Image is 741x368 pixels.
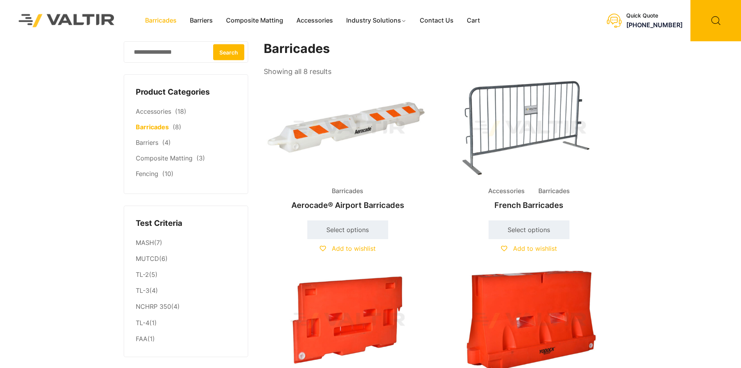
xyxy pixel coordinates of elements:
span: Add to wishlist [513,245,557,252]
span: (4) [162,139,171,146]
button: Search [213,44,244,60]
a: Accessories [136,107,171,115]
a: Select options for “Aerocade® Airport Barricades” [307,220,388,239]
span: Add to wishlist [332,245,376,252]
a: Barriers [183,15,219,26]
h2: French Barricades [445,197,613,214]
a: Barricades [136,123,169,131]
span: Barricades [533,185,576,197]
a: Add to wishlist [501,245,557,252]
h1: Barricades [264,41,614,56]
h2: Aerocade® Airport Barricades [264,197,432,214]
span: (3) [196,154,205,162]
li: (1) [136,315,236,331]
a: Composite Matting [136,154,193,162]
a: Add to wishlist [320,245,376,252]
a: MASH [136,239,154,247]
a: FAA [136,335,147,343]
div: Quick Quote [626,12,683,19]
a: TL-3 [136,287,149,294]
a: Composite Matting [219,15,290,26]
a: NCHRP 350 [136,303,171,310]
h4: Test Criteria [136,218,236,229]
p: Showing all 8 results [264,65,331,78]
a: BarricadesAerocade® Airport Barricades [264,78,432,214]
li: (1) [136,331,236,345]
a: Barricades [138,15,183,26]
img: Valtir Rentals [9,4,125,37]
span: (10) [162,170,173,178]
a: [PHONE_NUMBER] [626,21,683,29]
span: Accessories [482,185,531,197]
a: Accessories [290,15,340,26]
span: (8) [173,123,181,131]
a: Contact Us [413,15,460,26]
a: Fencing [136,170,158,178]
h4: Product Categories [136,86,236,98]
a: Cart [460,15,487,26]
li: (5) [136,267,236,283]
span: Barricades [326,185,369,197]
a: MUTCD [136,255,159,262]
a: Industry Solutions [340,15,413,26]
a: TL-4 [136,319,149,327]
li: (4) [136,283,236,299]
a: Select options for “French Barricades” [489,220,569,239]
a: Accessories BarricadesFrench Barricades [445,78,613,214]
li: (7) [136,235,236,251]
li: (4) [136,299,236,315]
li: (6) [136,251,236,267]
span: (18) [175,107,186,115]
a: TL-2 [136,271,149,278]
a: Barriers [136,139,158,146]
